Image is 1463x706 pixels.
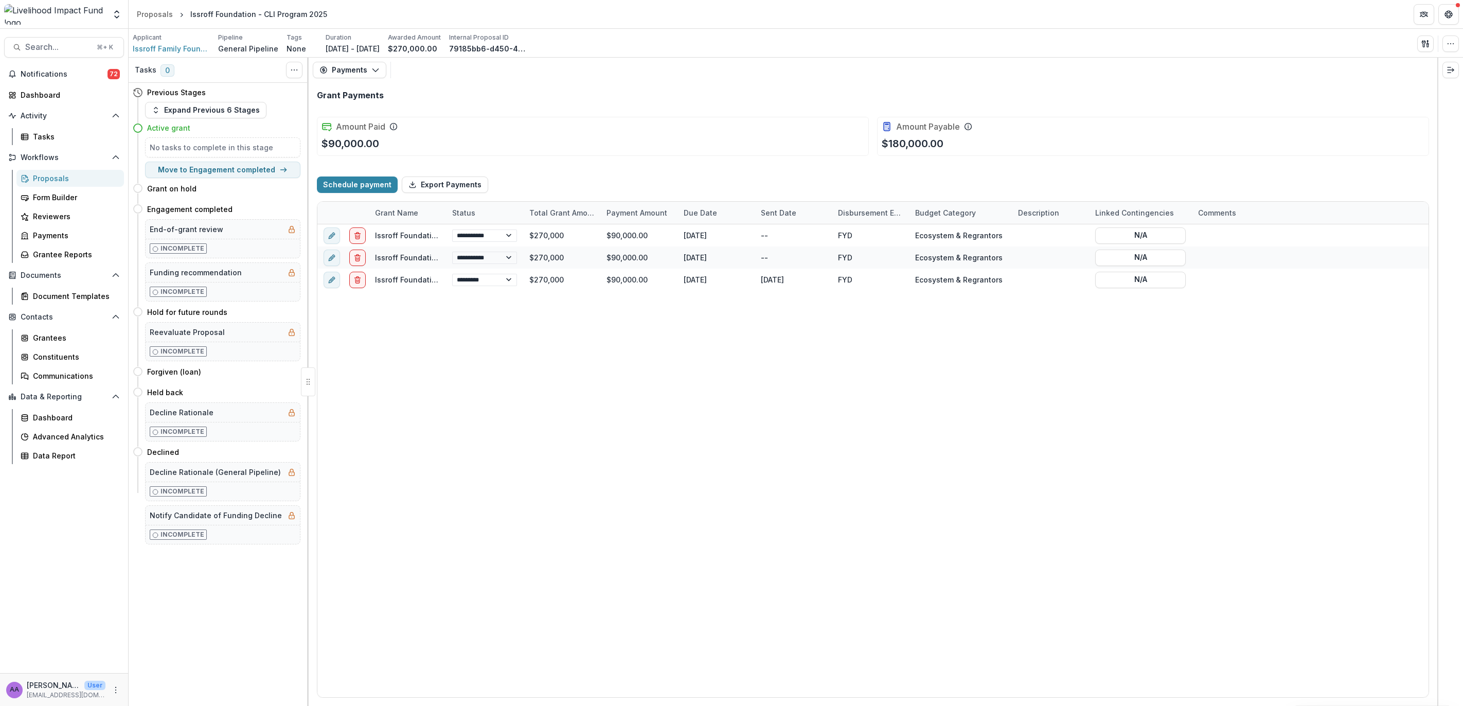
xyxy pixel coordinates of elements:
div: Dashboard [33,412,116,423]
p: Incomplete [160,530,204,539]
div: Status [446,207,481,218]
h5: Reevaluate Proposal [150,327,225,338]
span: Activity [21,112,108,120]
div: Grant Name [369,202,446,224]
div: Payment Amount [600,202,677,224]
div: Status [446,202,523,224]
button: Open Data & Reporting [4,389,124,405]
h4: Declined [147,447,179,457]
p: 79185bb6-d450-40b3-8d72-eb1aa52377f1 [449,43,526,54]
button: Open entity switcher [110,4,124,25]
p: [EMAIL_ADDRESS][DOMAIN_NAME] [27,691,105,700]
div: -- [755,246,832,269]
div: Comments [1192,207,1242,218]
div: Sent Date [755,202,832,224]
p: Applicant [133,33,162,42]
button: delete [349,250,366,266]
div: Description [1012,202,1089,224]
div: $270,000 [523,269,600,291]
span: Data & Reporting [21,393,108,401]
button: Payments [313,62,386,78]
div: Data Report [33,450,116,461]
button: Open Documents [4,267,124,284]
div: Comments [1192,202,1269,224]
a: Form Builder [16,189,124,206]
div: Disbursement Entity [832,202,909,224]
div: Tasks [33,131,116,142]
p: Incomplete [160,427,204,436]
div: Due Date [677,202,755,224]
button: Expand Previous 6 Stages [145,102,266,118]
p: Incomplete [160,487,204,496]
span: Notifications [21,70,108,79]
div: Reviewers [33,211,116,222]
div: $90,000.00 [600,224,677,246]
nav: breadcrumb [133,7,331,22]
div: Payments [33,230,116,241]
h4: Forgiven (loan) [147,366,201,377]
button: N/A [1095,250,1186,266]
a: Grantees [16,329,124,346]
button: Open Contacts [4,309,124,325]
div: FYD [838,230,852,241]
div: Due Date [677,207,723,218]
a: Tasks [16,128,124,145]
span: Contacts [21,313,108,322]
h5: Notify Candidate of Funding Decline [150,510,282,521]
a: Dashboard [4,86,124,103]
h5: Funding recommendation [150,267,242,278]
p: Incomplete [160,287,204,296]
div: ⌘ + K [95,42,115,53]
h2: Grant Payments [317,91,384,100]
h4: Held back [147,387,183,398]
button: Partners [1414,4,1434,25]
button: Move to Engagement completed [145,162,300,178]
div: Aude Anquetil [10,686,19,693]
div: Payment Amount [600,207,673,218]
div: Document Templates [33,291,116,302]
div: Constituents [33,351,116,362]
p: $90,000.00 [322,136,379,151]
p: Awarded Amount [388,33,441,42]
div: Ecosystem & Regrantors [915,252,1003,263]
div: Grant Name [369,207,424,218]
div: $90,000.00 [600,269,677,291]
button: Notifications72 [4,66,124,82]
p: Incomplete [160,244,204,253]
button: Export Payments [402,177,488,193]
button: Expand right [1442,62,1459,78]
div: Description [1012,207,1065,218]
div: Total Grant Amount [523,207,600,218]
h5: Decline Rationale [150,407,213,418]
a: Issroff Family Foundation [133,43,210,54]
button: Toggle View Cancelled Tasks [286,62,302,78]
a: Issroff Foundation - CLI Program 2025 [375,275,512,284]
div: [DATE] [755,269,832,291]
a: Payments [16,227,124,244]
h2: Amount Payable [896,122,960,132]
div: Total Grant Amount [523,202,600,224]
div: FYD [838,274,852,285]
button: N/A [1095,272,1186,288]
p: General Pipeline [218,43,278,54]
div: Sent Date [755,207,802,218]
button: delete [349,272,366,288]
span: Search... [25,42,91,52]
h4: Engagement completed [147,204,233,215]
div: [DATE] [677,224,755,246]
div: -- [755,224,832,246]
div: Issroff Foundation - CLI Program 2025 [190,9,327,20]
div: Budget Category [909,202,1012,224]
div: Proposals [33,173,116,184]
span: 0 [160,64,174,77]
p: None [287,43,306,54]
p: Pipeline [218,33,243,42]
h5: Decline Rationale (General Pipeline) [150,467,281,478]
a: Proposals [133,7,177,22]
